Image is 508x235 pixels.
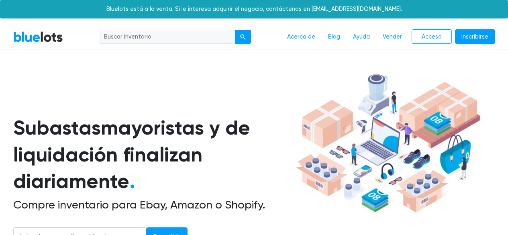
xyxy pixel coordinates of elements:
[422,33,442,40] font: Acceso
[347,29,376,45] a: Ayuda
[13,116,101,140] font: Subastas
[106,6,402,12] font: Bluelots está a la venta. Si le interesa adquirir el negocio, contáctenos en [EMAIL_ADDRESS][DOMA...
[376,29,408,45] a: Vender
[461,33,488,40] font: Inscribirse
[13,116,251,193] font: mayoristas y de liquidación finalizan diariamente
[328,33,340,40] font: Blog
[353,33,370,40] font: Ayuda
[383,33,402,40] font: Vender
[412,29,452,44] a: Acceso
[455,29,495,44] a: Inscribirse
[293,70,483,217] img: hero-ee84e7d0318cb26816c560f6b4441b76977f77a177738b4e94f68c95b2b83dbb.png
[13,198,265,211] font: Compre inventario para Ebay, Amazon o Shopify.
[281,29,322,45] a: Acerca de
[322,29,347,45] a: Blog
[99,30,235,44] input: Buscar inventario
[287,33,315,40] font: Acerca de
[130,169,135,193] font: .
